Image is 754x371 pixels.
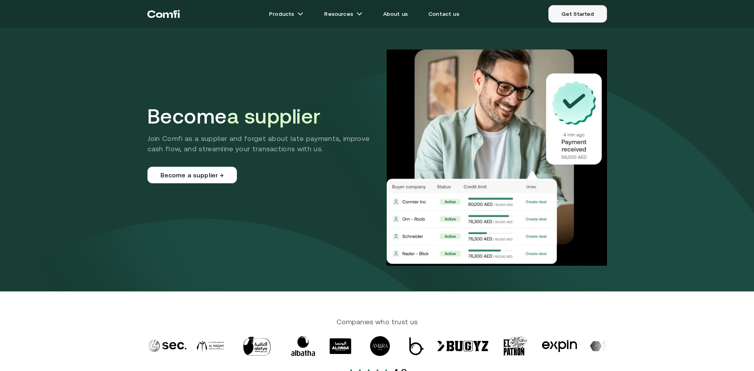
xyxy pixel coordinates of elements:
img: logo-8 [437,336,489,356]
img: logo-9 [501,336,529,356]
img: logo-7 [408,337,424,355]
img: arrow icons [297,11,304,17]
img: logo-5 [330,336,351,356]
span: Companies who trust us [147,317,607,326]
a: Productsarrow icons [260,6,313,22]
img: logo-4 [289,336,317,356]
img: logo-1 [147,336,187,356]
img: logo-10 [542,336,577,356]
a: About us [374,6,417,22]
img: arrow icons [356,11,363,17]
a: Contact us [419,6,469,22]
span: a supplier [227,105,321,128]
a: Get Started [548,5,607,23]
a: Return to the top of the Comfi home page [147,2,180,26]
p: Join Comfi as a supplier and forget about late payments, improve cash flow, and streamline your t... [147,133,380,154]
img: logo-3 [237,336,277,356]
img: logo-6 [364,336,396,356]
h1: Become [147,104,380,129]
a: Become a supplier → [147,167,237,183]
img: Supplier Hero Image [387,49,607,266]
img: logo-2 [197,336,224,356]
a: Resourcesarrow icons [315,6,372,22]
